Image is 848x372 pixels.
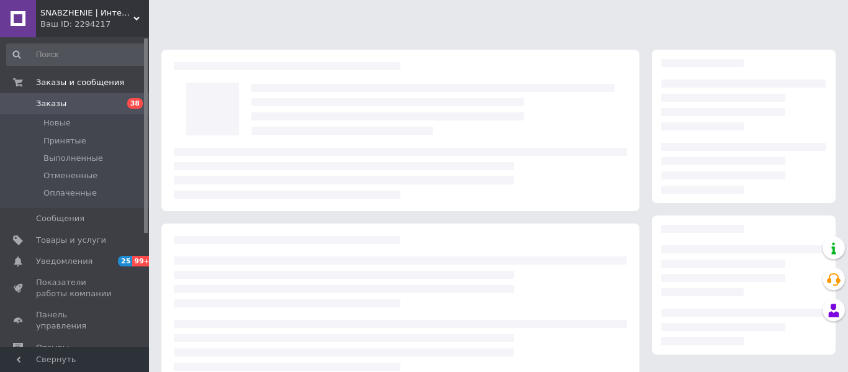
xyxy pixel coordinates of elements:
[40,7,133,19] span: SNABZHENIE | Интернет-магазин
[43,170,97,181] span: Отмененные
[36,309,115,332] span: Панель управления
[43,117,71,129] span: Новые
[36,277,115,299] span: Показатели работы компании
[36,98,66,109] span: Заказы
[36,256,92,267] span: Уведомления
[40,19,149,30] div: Ваш ID: 2294217
[118,256,132,266] span: 25
[132,256,153,266] span: 99+
[6,43,147,66] input: Поиск
[43,135,86,147] span: Принятые
[36,213,84,224] span: Сообщения
[36,342,69,353] span: Отзывы
[127,98,143,109] span: 38
[36,235,106,246] span: Товары и услуги
[43,153,103,164] span: Выполненные
[43,188,97,199] span: Оплаченные
[36,77,124,88] span: Заказы и сообщения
